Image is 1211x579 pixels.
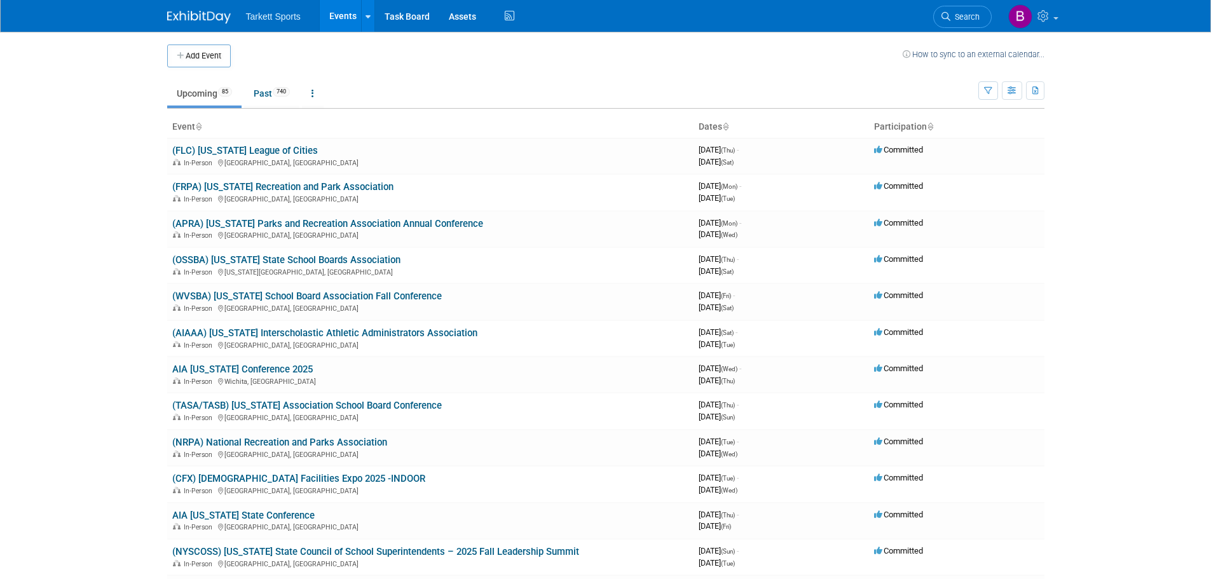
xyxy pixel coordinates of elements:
[699,157,734,167] span: [DATE]
[933,6,992,28] a: Search
[195,121,202,132] a: Sort by Event Name
[699,400,739,409] span: [DATE]
[184,159,216,167] span: In-Person
[874,181,923,191] span: Committed
[721,147,735,154] span: (Thu)
[699,546,739,555] span: [DATE]
[735,327,737,337] span: -
[699,327,737,337] span: [DATE]
[244,81,299,106] a: Past740
[172,181,393,193] a: (FRPA) [US_STATE] Recreation and Park Association
[699,181,741,191] span: [DATE]
[1008,4,1032,29] img: Brad Timsit
[173,378,181,384] img: In-Person Event
[173,451,181,457] img: In-Person Event
[172,303,688,313] div: [GEOGRAPHIC_DATA], [GEOGRAPHIC_DATA]
[737,473,739,482] span: -
[739,181,741,191] span: -
[184,341,216,350] span: In-Person
[167,116,694,138] th: Event
[737,145,739,154] span: -
[699,339,735,349] span: [DATE]
[172,449,688,459] div: [GEOGRAPHIC_DATA], [GEOGRAPHIC_DATA]
[699,145,739,154] span: [DATE]
[184,378,216,386] span: In-Person
[694,116,869,138] th: Dates
[172,364,313,375] a: AIA [US_STATE] Conference 2025
[699,558,735,568] span: [DATE]
[721,292,731,299] span: (Fri)
[218,87,232,97] span: 85
[699,254,739,264] span: [DATE]
[173,414,181,420] img: In-Person Event
[184,523,216,531] span: In-Person
[721,451,737,458] span: (Wed)
[699,266,734,276] span: [DATE]
[172,145,318,156] a: (FLC) [US_STATE] League of Cities
[173,268,181,275] img: In-Person Event
[173,304,181,311] img: In-Person Event
[699,193,735,203] span: [DATE]
[721,341,735,348] span: (Tue)
[950,12,980,22] span: Search
[699,473,739,482] span: [DATE]
[869,116,1044,138] th: Participation
[172,558,688,568] div: [GEOGRAPHIC_DATA], [GEOGRAPHIC_DATA]
[167,81,242,106] a: Upcoming85
[721,159,734,166] span: (Sat)
[737,437,739,446] span: -
[173,231,181,238] img: In-Person Event
[721,195,735,202] span: (Tue)
[874,473,923,482] span: Committed
[699,449,737,458] span: [DATE]
[737,400,739,409] span: -
[172,339,688,350] div: [GEOGRAPHIC_DATA], [GEOGRAPHIC_DATA]
[722,121,729,132] a: Sort by Start Date
[739,218,741,228] span: -
[172,218,483,229] a: (APRA) [US_STATE] Parks and Recreation Association Annual Conference
[874,254,923,264] span: Committed
[721,220,737,227] span: (Mon)
[173,523,181,529] img: In-Person Event
[874,546,923,555] span: Committed
[699,364,741,373] span: [DATE]
[874,400,923,409] span: Committed
[173,487,181,493] img: In-Person Event
[273,87,290,97] span: 740
[172,376,688,386] div: Wichita, [GEOGRAPHIC_DATA]
[721,329,734,336] span: (Sat)
[184,414,216,422] span: In-Person
[172,266,688,276] div: [US_STATE][GEOGRAPHIC_DATA], [GEOGRAPHIC_DATA]
[721,560,735,567] span: (Tue)
[173,195,181,201] img: In-Person Event
[246,11,301,22] span: Tarkett Sports
[721,402,735,409] span: (Thu)
[172,473,425,484] a: (CFX) [DEMOGRAPHIC_DATA] Facilities Expo 2025 -INDOOR
[721,548,735,555] span: (Sun)
[167,11,231,24] img: ExhibitDay
[737,254,739,264] span: -
[721,256,735,263] span: (Thu)
[184,560,216,568] span: In-Person
[874,364,923,373] span: Committed
[874,510,923,519] span: Committed
[172,327,477,339] a: (AIAAA) [US_STATE] Interscholastic Athletic Administrators Association
[173,159,181,165] img: In-Person Event
[167,44,231,67] button: Add Event
[172,521,688,531] div: [GEOGRAPHIC_DATA], [GEOGRAPHIC_DATA]
[699,229,737,239] span: [DATE]
[184,231,216,240] span: In-Person
[184,195,216,203] span: In-Person
[721,378,735,385] span: (Thu)
[699,376,735,385] span: [DATE]
[739,364,741,373] span: -
[721,231,737,238] span: (Wed)
[172,157,688,167] div: [GEOGRAPHIC_DATA], [GEOGRAPHIC_DATA]
[733,290,735,300] span: -
[874,145,923,154] span: Committed
[874,290,923,300] span: Committed
[699,510,739,519] span: [DATE]
[172,229,688,240] div: [GEOGRAPHIC_DATA], [GEOGRAPHIC_DATA]
[184,304,216,313] span: In-Person
[172,412,688,422] div: [GEOGRAPHIC_DATA], [GEOGRAPHIC_DATA]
